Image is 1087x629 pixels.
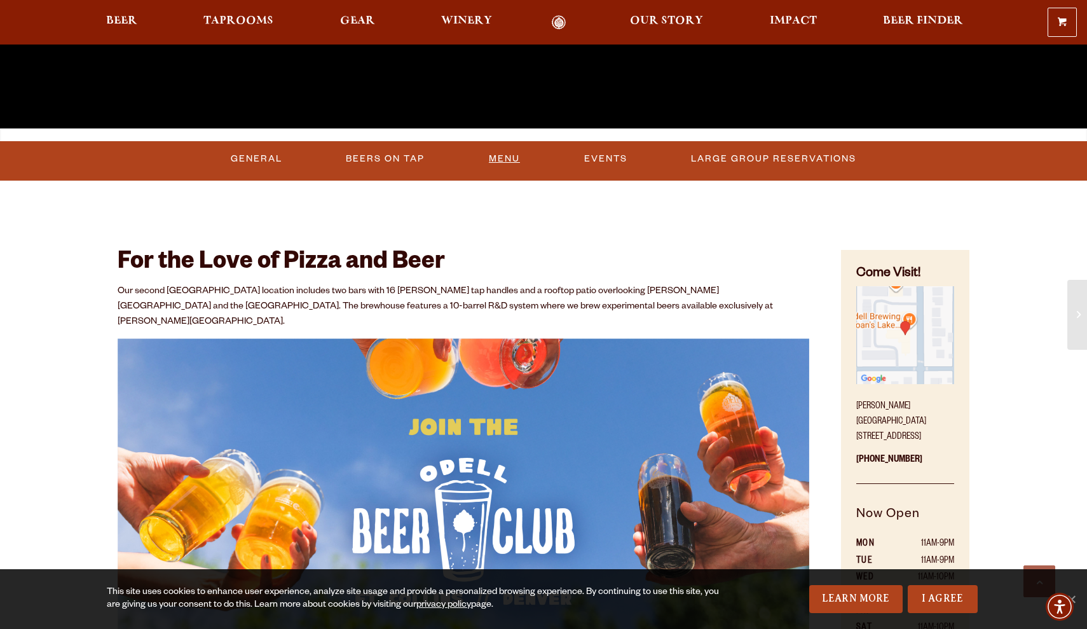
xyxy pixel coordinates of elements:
[630,16,703,26] span: Our Story
[106,16,137,26] span: Beer
[875,15,971,30] a: Beer Finder
[856,378,954,388] a: Find on Google Maps (opens in a new window)
[856,553,890,570] th: TUE
[889,536,954,553] td: 11AM-9PM
[856,445,954,484] p: [PHONE_NUMBER]
[118,284,809,330] p: Our second [GEOGRAPHIC_DATA] location includes two bars with 16 [PERSON_NAME] tap handles and a r...
[484,144,525,174] a: Menu
[416,600,471,611] a: privacy policy
[622,15,711,30] a: Our Story
[856,536,890,553] th: MON
[579,144,632,174] a: Events
[856,392,954,445] p: [PERSON_NAME][GEOGRAPHIC_DATA] [STREET_ADDRESS]
[441,16,492,26] span: Winery
[883,16,963,26] span: Beer Finder
[770,16,817,26] span: Impact
[686,144,861,174] a: Large Group Reservations
[340,16,375,26] span: Gear
[433,15,500,30] a: Winery
[856,265,954,284] h4: Come Visit!
[1046,593,1074,621] div: Accessibility Menu
[1023,565,1055,597] a: Scroll to top
[195,15,282,30] a: Taprooms
[535,15,582,30] a: Odell Home
[98,15,146,30] a: Beer
[226,144,287,174] a: General
[856,505,954,537] h5: Now Open
[809,585,903,613] a: Learn More
[762,15,825,30] a: Impact
[332,15,383,30] a: Gear
[856,286,954,384] img: Small thumbnail of location on map
[889,553,954,570] td: 11AM-9PM
[341,144,430,174] a: Beers On Tap
[118,250,809,278] h2: For the Love of Pizza and Beer
[908,585,978,613] a: I Agree
[107,586,721,612] div: This site uses cookies to enhance user experience, analyze site usage and provide a personalized ...
[203,16,273,26] span: Taprooms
